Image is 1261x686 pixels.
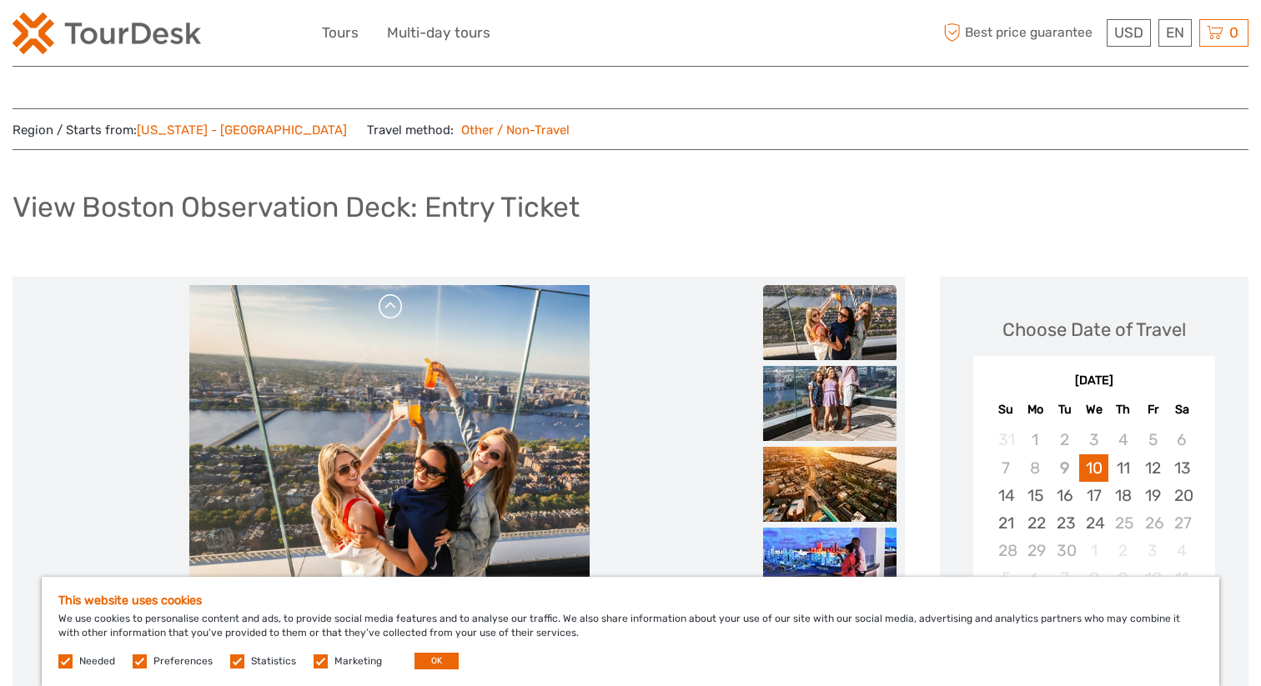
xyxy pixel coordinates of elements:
[189,285,590,685] img: ee337c6d551f419d844a2a27a4798e81_main_slider.jpeg
[1108,564,1138,592] div: Not available Thursday, October 9th, 2025
[367,118,570,141] span: Travel method:
[153,654,213,668] label: Preferences
[1079,398,1108,421] div: We
[992,509,1021,537] div: Choose Sunday, September 21st, 2025
[1138,537,1168,564] div: Not available Friday, October 3rd, 2025
[23,29,188,43] p: We're away right now. Please check back later!
[1079,564,1108,592] div: Not available Wednesday, October 8th, 2025
[1108,509,1138,537] div: Not available Thursday, September 25th, 2025
[1002,317,1186,343] div: Choose Date of Travel
[1021,398,1050,421] div: Mo
[992,454,1021,482] div: Not available Sunday, September 7th, 2025
[992,398,1021,421] div: Su
[1079,482,1108,509] div: Choose Wednesday, September 17th, 2025
[1138,564,1168,592] div: Not available Friday, October 10th, 2025
[1079,509,1108,537] div: Choose Wednesday, September 24th, 2025
[1108,482,1138,509] div: Choose Thursday, September 18th, 2025
[1021,454,1050,482] div: Not available Monday, September 8th, 2025
[763,285,897,360] img: ee337c6d551f419d844a2a27a4798e81_slider_thumbnail.jpeg
[1079,537,1108,564] div: Not available Wednesday, October 1st, 2025
[992,482,1021,509] div: Choose Sunday, September 14th, 2025
[1158,19,1192,47] div: EN
[1079,454,1108,482] div: Choose Wednesday, September 10th, 2025
[1168,398,1197,421] div: Sa
[992,426,1021,453] div: Not available Sunday, August 31st, 2025
[1108,537,1138,564] div: Not available Thursday, October 2nd, 2025
[1114,24,1143,41] span: USD
[973,373,1216,390] div: [DATE]
[1138,509,1168,537] div: Not available Friday, September 26th, 2025
[940,19,1103,47] span: Best price guarantee
[42,577,1219,686] div: We use cookies to personalise content and ads, to provide social media features and to analyse ou...
[1168,564,1197,592] div: Not available Saturday, October 11th, 2025
[1138,454,1168,482] div: Choose Friday, September 12th, 2025
[58,593,1203,608] h5: This website uses cookies
[1021,537,1050,564] div: Not available Monday, September 29th, 2025
[13,190,580,224] h1: View Boston Observation Deck: Entry Ticket
[1021,509,1050,537] div: Choose Monday, September 22nd, 2025
[1050,454,1079,482] div: Not available Tuesday, September 9th, 2025
[79,654,115,668] label: Needed
[978,426,1210,592] div: month 2025-09
[1108,398,1138,421] div: Th
[137,123,347,138] a: [US_STATE] - [GEOGRAPHIC_DATA]
[1021,564,1050,592] div: Not available Monday, October 6th, 2025
[1138,482,1168,509] div: Choose Friday, September 19th, 2025
[13,13,201,54] img: 2254-3441b4b5-4e5f-4d00-b396-31f1d84a6ebf_logo_small.png
[1050,509,1079,537] div: Choose Tuesday, September 23rd, 2025
[13,122,347,139] span: Region / Starts from:
[1108,426,1138,453] div: Not available Thursday, September 4th, 2025
[992,537,1021,564] div: Not available Sunday, September 28th, 2025
[1168,537,1197,564] div: Not available Saturday, October 4th, 2025
[334,654,382,668] label: Marketing
[992,564,1021,592] div: Not available Sunday, October 5th, 2025
[1168,482,1197,509] div: Choose Saturday, September 20th, 2025
[763,447,897,522] img: baaa92d6c45540eca356591902236126_slider_thumbnail.jpeg
[387,21,490,45] a: Multi-day tours
[251,654,296,668] label: Statistics
[1168,454,1197,482] div: Choose Saturday, September 13th, 2025
[1138,398,1168,421] div: Fr
[192,26,212,46] button: Open LiveChat chat widget
[1168,509,1197,537] div: Not available Saturday, September 27th, 2025
[454,123,570,138] a: Other / Non-Travel
[763,528,897,603] img: 1d4dbc32397c422c945776e483973255_slider_thumbnail.jpeg
[1021,482,1050,509] div: Choose Monday, September 15th, 2025
[1168,426,1197,453] div: Not available Saturday, September 6th, 2025
[414,653,459,669] button: OK
[763,366,897,441] img: 3c76fbe71fba416eac986d3dba9e4867_slider_thumbnail.jpeg
[1227,24,1241,41] span: 0
[1050,398,1079,421] div: Tu
[1079,426,1108,453] div: Not available Wednesday, September 3rd, 2025
[322,21,359,45] a: Tours
[1050,426,1079,453] div: Not available Tuesday, September 2nd, 2025
[1108,454,1138,482] div: Choose Thursday, September 11th, 2025
[1050,564,1079,592] div: Not available Tuesday, October 7th, 2025
[1138,426,1168,453] div: Not available Friday, September 5th, 2025
[1050,537,1079,564] div: Not available Tuesday, September 30th, 2025
[1050,482,1079,509] div: Choose Tuesday, September 16th, 2025
[1021,426,1050,453] div: Not available Monday, September 1st, 2025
